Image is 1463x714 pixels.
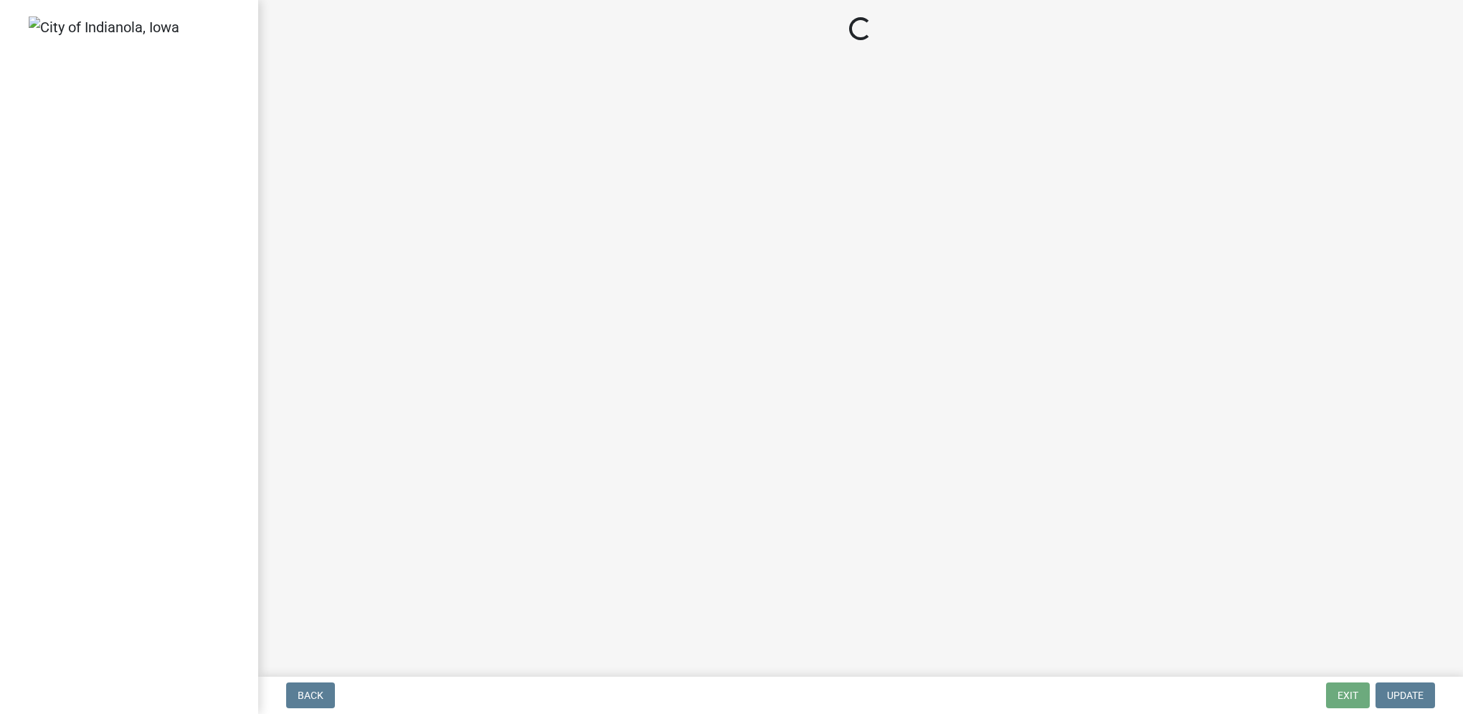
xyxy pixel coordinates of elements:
[298,690,323,701] span: Back
[29,16,179,38] img: City of Indianola, Iowa
[1376,682,1435,708] button: Update
[1387,690,1424,701] span: Update
[1326,682,1370,708] button: Exit
[286,682,335,708] button: Back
